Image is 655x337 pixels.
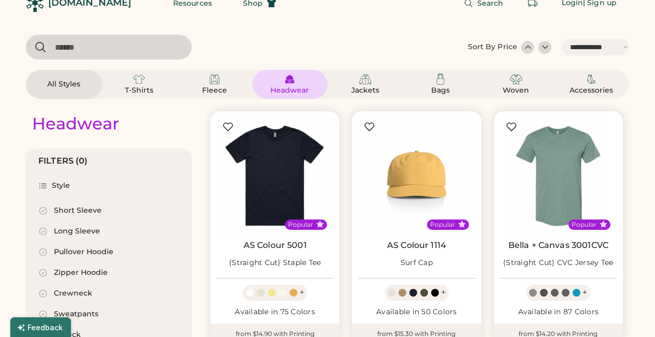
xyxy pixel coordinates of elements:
div: Headwear [266,85,313,96]
div: All Styles [40,79,87,90]
img: Headwear Icon [283,73,296,85]
div: Available in 50 Colors [358,307,475,317]
img: Accessories Icon [585,73,597,85]
div: + [441,287,446,298]
div: Pullover Hoodie [54,247,113,257]
div: Accessories [568,85,615,96]
div: Popular [572,221,596,229]
div: Zipper Hoodie [54,268,108,278]
div: FILTERS (0) [38,155,88,167]
div: (Straight Cut) CVC Jersey Tee [503,258,613,268]
a: AS Colour 1114 [387,240,446,251]
img: AS Colour 5001 (Straight Cut) Staple Tee [217,118,333,234]
div: Popular [288,221,313,229]
div: Headwear [32,113,119,134]
button: Popular Style [600,221,607,228]
div: + [582,287,587,298]
div: Sort By Price [468,42,517,52]
a: Bella + Canvas 3001CVC [508,240,608,251]
div: T-Shirts [116,85,162,96]
div: Short Sleeve [54,206,102,216]
img: Woven Icon [510,73,522,85]
div: Available in 87 Colors [500,307,617,317]
div: Style [52,181,70,191]
div: Crewneck [54,288,92,299]
img: Fleece Icon [208,73,221,85]
button: Popular Style [316,221,324,228]
div: Popular [430,221,455,229]
div: Long Sleeve [54,226,100,237]
div: Available in 75 Colors [217,307,333,317]
img: Bags Icon [434,73,447,85]
img: Jackets Icon [359,73,372,85]
div: Bags [417,85,464,96]
div: Fleece [191,85,238,96]
div: Surf Cap [401,258,433,268]
img: BELLA + CANVAS 3001CVC (Straight Cut) CVC Jersey Tee [500,118,617,234]
button: Popular Style [458,221,466,228]
div: + [300,287,304,298]
div: (Straight Cut) Staple Tee [229,258,321,268]
img: T-Shirts Icon [133,73,145,85]
div: Woven [493,85,539,96]
div: Jackets [342,85,389,96]
div: Sweatpants [54,309,98,319]
a: AS Colour 5001 [244,240,307,251]
img: AS Colour 1114 Surf Cap [358,118,475,234]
